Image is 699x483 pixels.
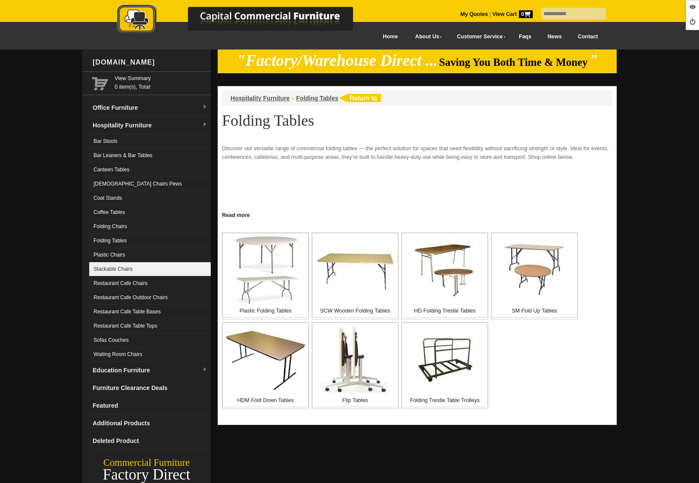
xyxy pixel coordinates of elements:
[225,325,306,394] img: HDM Fold Down Tables
[82,457,211,469] div: Commercial Furniture
[312,396,398,405] p: Flip Tables
[89,262,211,276] a: Stackable Chairs
[222,232,309,319] a: Plastic Folding Tables Plastic Folding Tables
[89,134,211,149] a: Bar Stools
[312,232,399,319] a: SCW Wooden Folding Tables SCW Wooden Folding Tables
[406,27,447,46] a: About Us
[491,11,533,17] a: View Cart0
[89,50,211,75] div: [DOMAIN_NAME]
[89,432,211,450] a: Deleted Product
[415,329,475,390] img: Folding Trestle Table Trolleys
[202,122,207,127] img: dropdown
[89,333,211,347] a: Sofas Couches
[89,319,211,333] a: Restaurant Cafe Table Tops
[89,117,211,134] a: Hospitality Furnituredropdown
[402,396,487,405] p: Folding Trestle Table Trolleys
[222,144,612,161] p: Discover our versatile range of commercial folding tables — the perfect solution for spaces that ...
[218,209,617,220] a: Click to read more
[401,232,488,319] a: HD Folding Trestle Tables HD Folding Trestle Tables
[93,4,395,38] a: Capital Commercial Furniture Logo
[439,56,588,68] span: Saving You Both Time & Money
[316,248,394,292] img: SCW Wooden Folding Tables
[296,95,338,102] a: Folding Tables
[589,52,598,69] em: "
[89,379,211,397] a: Furniture Clearance Deals
[491,232,578,319] a: SM Fold Up Tables SM Fold Up Tables
[89,234,211,248] a: Folding Tables
[312,307,398,315] p: SCW Wooden Folding Tables
[312,322,399,409] a: Flip Tables Flip Tables
[202,105,207,110] img: dropdown
[292,94,294,102] li: ›
[89,276,211,291] a: Restaurant Cafe Chairs
[89,220,211,234] a: Folding Chairs
[89,248,211,262] a: Plastic Chairs
[401,322,488,409] a: Folding Trestle Table Trolleys Folding Trestle Table Trolleys
[115,74,207,90] span: 0 item(s), Total:
[89,415,211,432] a: Additional Products
[504,240,565,300] img: SM Fold Up Tables
[415,240,475,300] img: HD Folding Trestle Tables
[338,94,381,102] img: return to
[540,27,570,46] a: News
[460,11,488,17] a: My Quotes
[89,163,211,177] a: Canteen Tables
[89,305,211,319] a: Restaurant Cafe Table Bases
[89,177,211,191] a: [DEMOGRAPHIC_DATA] Chairs Pews
[223,307,308,315] p: Plastic Folding Tables
[321,325,388,394] img: Flip Tables
[519,10,533,18] span: 0
[89,291,211,305] a: Restaurant Cafe Outdoor Chairs
[402,307,487,315] p: HD Folding Trestle Tables
[82,469,211,481] div: Factory Direct
[492,307,577,315] p: SM Fold Up Tables
[115,74,207,83] a: View Summary
[89,149,211,163] a: Bar Leaners & Bar Tables
[223,396,308,405] p: HDM Fold Down Tables
[89,397,211,415] a: Featured
[222,322,309,409] a: HDM Fold Down Tables HDM Fold Down Tables
[89,347,211,362] a: Waiting Room Chairs
[231,95,290,102] a: Hospitality Furniture
[230,235,301,304] img: Plastic Folding Tables
[511,27,540,46] a: Faqs
[202,367,207,372] img: dropdown
[222,112,612,129] h1: Folding Tables
[89,205,211,220] a: Coffee Tables
[492,11,533,17] strong: View Cart
[93,4,395,36] img: Capital Commercial Furniture Logo
[237,52,438,69] em: "Factory/Warehouse Direct ...
[89,99,211,117] a: Office Furnituredropdown
[447,27,511,46] a: Customer Service
[89,191,211,205] a: Coat Stands
[89,362,211,379] a: Education Furnituredropdown
[570,27,606,46] a: Contact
